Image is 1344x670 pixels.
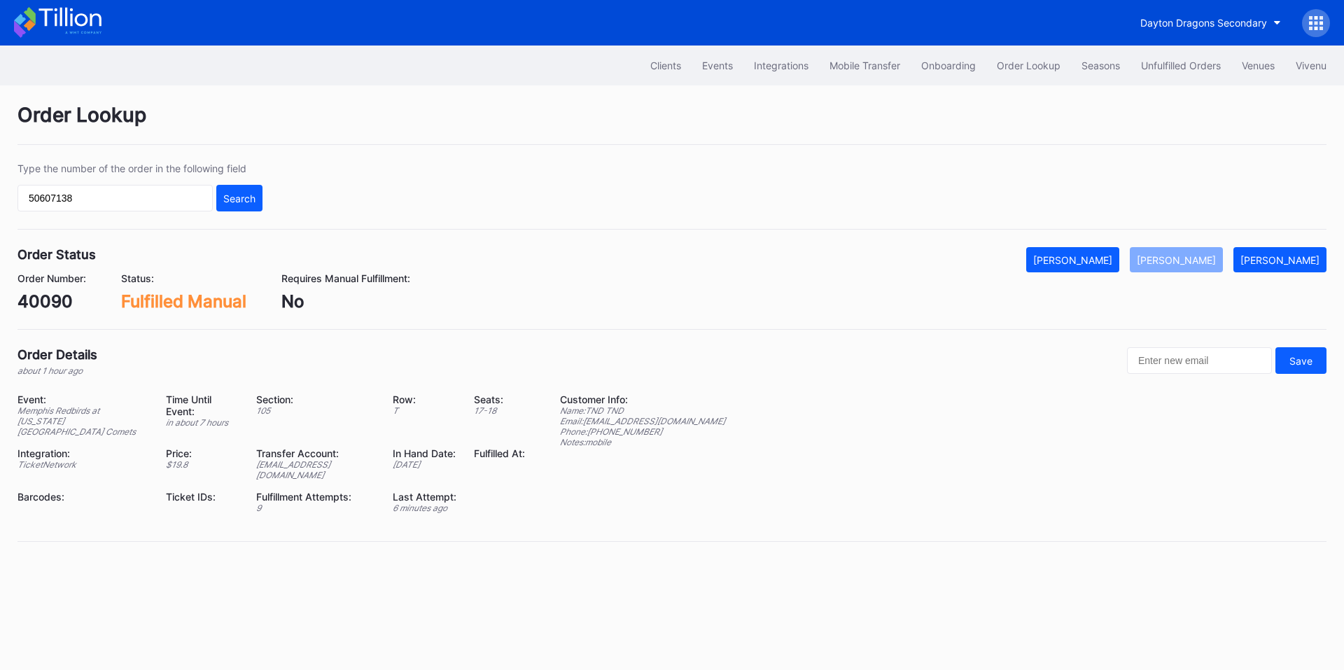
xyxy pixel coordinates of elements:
button: [PERSON_NAME] [1130,247,1223,272]
button: Save [1275,347,1326,374]
div: Barcodes: [17,491,148,503]
div: Venues [1242,60,1275,71]
button: Vivenu [1285,53,1337,78]
div: $ 19.8 [166,459,239,470]
div: Row: [393,393,456,405]
div: Dayton Dragons Secondary [1140,17,1267,29]
div: Order Details [17,347,97,362]
div: Customer Info: [560,393,725,405]
div: Unfulfilled Orders [1141,60,1221,71]
button: Dayton Dragons Secondary [1130,10,1291,36]
div: Order Number: [17,272,86,284]
div: 17 - 18 [474,405,525,416]
div: Memphis Redbirds at [US_STATE][GEOGRAPHIC_DATA] Comets [17,405,148,437]
div: Transfer Account: [256,447,375,459]
div: T [393,405,456,416]
div: Last Attempt: [393,491,456,503]
div: Name: TND TND [560,405,725,416]
div: Section: [256,393,375,405]
div: [PERSON_NAME] [1240,254,1319,266]
div: Integrations [754,60,808,71]
div: Onboarding [921,60,976,71]
div: [EMAIL_ADDRESS][DOMAIN_NAME] [256,459,375,480]
button: Search [216,185,262,211]
button: Order Lookup [986,53,1071,78]
div: Time Until Event: [166,393,239,417]
div: Order Lookup [17,103,1326,145]
div: 6 minutes ago [393,503,456,513]
div: 9 [256,503,375,513]
div: Email: [EMAIL_ADDRESS][DOMAIN_NAME] [560,416,725,426]
button: Venues [1231,53,1285,78]
div: Fulfilled At: [474,447,525,459]
button: [PERSON_NAME] [1233,247,1326,272]
button: Events [692,53,743,78]
div: Fulfillment Attempts: [256,491,375,503]
div: Search [223,193,255,204]
div: 40090 [17,291,86,312]
div: in about 7 hours [166,417,239,428]
div: Event: [17,393,148,405]
div: [PERSON_NAME] [1137,254,1216,266]
div: Notes: mobile [560,437,725,447]
div: Mobile Transfer [829,60,900,71]
div: Order Lookup [997,60,1060,71]
div: Vivenu [1296,60,1326,71]
div: Clients [650,60,681,71]
div: [PERSON_NAME] [1033,254,1112,266]
div: Phone: [PHONE_NUMBER] [560,426,725,437]
div: TicketNetwork [17,459,148,470]
button: Unfulfilled Orders [1130,53,1231,78]
div: Save [1289,355,1312,367]
input: Enter new email [1127,347,1272,374]
div: No [281,291,410,312]
div: [DATE] [393,459,456,470]
div: Ticket IDs: [166,491,239,503]
button: Integrations [743,53,819,78]
div: Integration: [17,447,148,459]
button: [PERSON_NAME] [1026,247,1119,272]
div: Fulfilled Manual [121,291,246,312]
div: Status: [121,272,246,284]
div: Price: [166,447,239,459]
button: Mobile Transfer [819,53,911,78]
div: Events [702,60,733,71]
div: Requires Manual Fulfillment: [281,272,410,284]
div: 105 [256,405,375,416]
button: Onboarding [911,53,986,78]
div: about 1 hour ago [17,365,97,376]
div: In Hand Date: [393,447,456,459]
div: Order Status [17,247,96,262]
input: GT59662 [17,185,213,211]
button: Clients [640,53,692,78]
button: Seasons [1071,53,1130,78]
div: Type the number of the order in the following field [17,162,262,174]
div: Seasons [1081,60,1120,71]
div: Seats: [474,393,525,405]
